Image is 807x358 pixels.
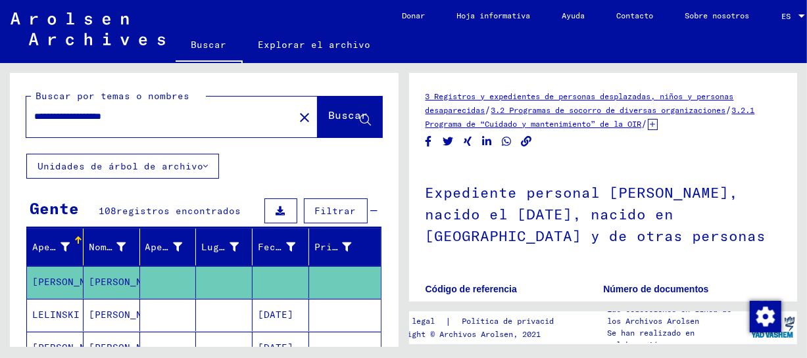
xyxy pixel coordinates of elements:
[461,133,475,150] button: Compartir en Xing
[309,229,381,265] mat-header-cell: Prisionero #
[426,91,734,115] a: 3 Registros y expedientes de personas desplazadas, niños y personas desaparecidas
[145,241,258,253] font: Apellido de soltera
[191,39,227,51] font: Buscar
[32,309,80,321] font: LELINSKI
[176,29,243,63] a: Buscar
[258,236,312,257] div: Fecha de nacimiento
[304,198,368,223] button: Filtrar
[297,110,312,125] mat-icon: close
[441,133,455,150] button: Compartir en Twitter
[84,229,140,265] mat-header-cell: Nombre de pila
[314,241,385,253] font: Prisionero #
[258,342,293,353] font: [DATE]
[520,133,533,150] button: Copiar enlace
[451,315,579,328] a: Política de privacidad
[384,329,541,339] font: Copyright © Archivos Arolsen, 2021
[89,241,172,253] font: Nombre de pila
[642,118,648,129] font: /
[685,11,750,20] font: Sobre nosotros
[314,236,368,257] div: Prisionero #
[462,316,563,326] font: Política de privacidad
[422,133,435,150] button: Compartir en Facebook
[750,301,781,332] img: Cambiar el consentimiento
[403,11,426,20] font: Donar
[32,236,86,257] div: Apellido
[384,315,445,328] a: Aviso legal
[36,90,189,102] font: Buscar por temas o nombres
[617,11,654,20] font: Contacto
[562,11,585,20] font: Ayuda
[258,309,293,321] font: [DATE]
[457,11,531,20] font: Hoja informativa
[384,316,435,326] font: Aviso legal
[603,284,708,294] font: Número de documentos
[318,97,382,137] button: Buscar
[485,104,491,116] font: /
[491,105,726,115] a: 3.2 Programas de socorro de diversas organizaciones
[258,39,371,51] font: Explorar el archivo
[196,229,253,265] mat-header-cell: Lugar de nacimiento
[30,198,79,218] font: Gente
[201,236,255,257] div: Lugar de nacimiento
[781,11,791,21] font: ES
[426,183,766,245] font: Expediente personal [PERSON_NAME], nacido el [DATE], nacido en [GEOGRAPHIC_DATA] y de otras personas
[445,315,451,327] font: |
[480,133,494,150] button: Compartir en LinkedIn
[89,342,166,353] font: [PERSON_NAME]
[243,29,387,60] a: Explorar el archivo
[89,236,143,257] div: Nombre de pila
[99,205,116,217] font: 108
[726,104,732,116] font: /
[607,328,695,349] font: Se han realizado en colaboración con
[426,284,517,294] font: Código de referencia
[253,229,309,265] mat-header-cell: Fecha de nacimiento
[258,241,370,253] font: Fecha de nacimiento
[27,229,84,265] mat-header-cell: Apellido
[329,108,368,122] font: Buscar
[89,309,166,321] font: [PERSON_NAME]
[201,241,314,253] font: Lugar de nacimiento
[116,205,241,217] font: registros encontrados
[11,12,165,45] img: Arolsen_neg.svg
[89,276,166,288] font: [PERSON_NAME]
[500,133,514,150] button: Compartir en WhatsApp
[291,104,318,130] button: Claro
[32,276,109,288] font: [PERSON_NAME]
[749,300,781,332] div: Cambiar el consentimiento
[32,342,109,353] font: [PERSON_NAME]
[145,236,199,257] div: Apellido de soltera
[140,229,197,265] mat-header-cell: Apellido de soltera
[32,241,80,253] font: Apellido
[37,160,203,172] font: Unidades de árbol de archivo
[26,154,219,179] button: Unidades de árbol de archivo
[315,205,356,217] font: Filtrar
